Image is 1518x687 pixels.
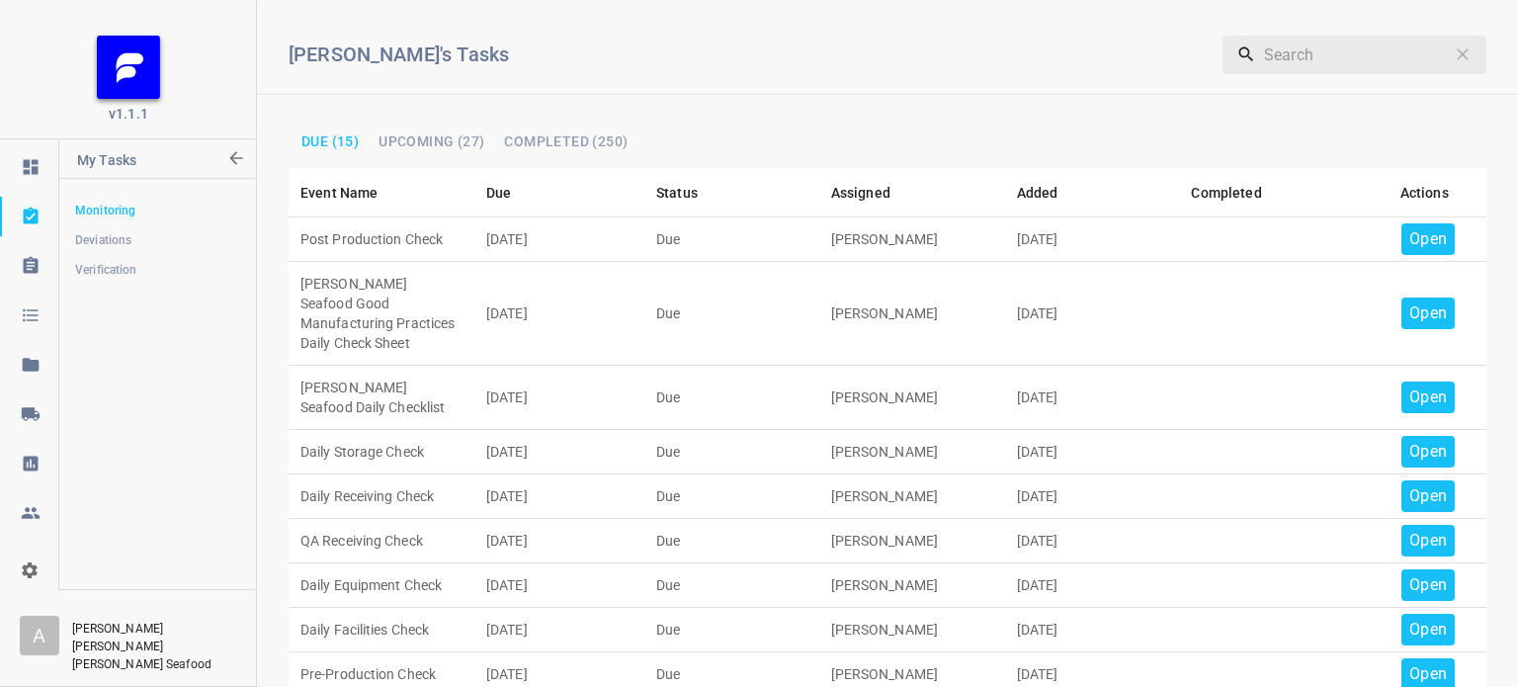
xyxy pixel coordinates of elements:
[1191,181,1261,205] div: Completed
[289,608,474,652] td: Daily Facilities Check
[1401,525,1455,557] button: Open
[1409,386,1447,409] p: Open
[294,129,367,154] button: Due (15)
[1409,227,1447,251] p: Open
[656,181,723,205] span: Status
[289,262,474,366] td: [PERSON_NAME] Seafood Good Manufacturing Practices Daily Check Sheet
[1401,298,1455,329] button: Open
[1409,573,1447,597] p: Open
[819,519,1005,563] td: [PERSON_NAME]
[819,430,1005,474] td: [PERSON_NAME]
[72,620,236,655] p: [PERSON_NAME] [PERSON_NAME]
[644,474,819,519] td: Due
[486,181,511,205] div: Due
[1005,608,1180,652] td: [DATE]
[644,366,819,430] td: Due
[289,430,474,474] td: Daily Storage Check
[1401,569,1455,601] button: Open
[1401,223,1455,255] button: Open
[1017,181,1084,205] span: Added
[644,563,819,608] td: Due
[644,608,819,652] td: Due
[1005,217,1180,262] td: [DATE]
[1409,301,1447,325] p: Open
[819,262,1005,366] td: [PERSON_NAME]
[300,181,379,205] div: Event Name
[1409,529,1447,553] p: Open
[474,217,644,262] td: [DATE]
[1005,563,1180,608] td: [DATE]
[97,36,160,99] img: FB_Logo_Reversed_RGB_Icon.895fbf61.png
[656,181,698,205] div: Status
[109,104,148,124] span: v1.1.1
[486,181,537,205] span: Due
[474,430,644,474] td: [DATE]
[59,191,255,230] a: Monitoring
[75,260,239,280] span: Verification
[1401,436,1455,468] button: Open
[831,181,916,205] span: Assigned
[1005,430,1180,474] td: [DATE]
[20,616,59,655] div: A
[474,262,644,366] td: [DATE]
[1409,618,1447,642] p: Open
[1409,484,1447,508] p: Open
[59,220,255,260] a: Deviations
[644,217,819,262] td: Due
[289,366,474,430] td: [PERSON_NAME] Seafood Daily Checklist
[474,366,644,430] td: [DATE]
[1017,181,1058,205] div: Added
[1409,662,1447,686] p: Open
[1005,519,1180,563] td: [DATE]
[819,366,1005,430] td: [PERSON_NAME]
[72,655,230,673] p: [PERSON_NAME] Seafood
[59,250,255,290] a: Verification
[474,608,644,652] td: [DATE]
[496,129,635,154] button: Completed (250)
[474,563,644,608] td: [DATE]
[644,262,819,366] td: Due
[75,230,239,250] span: Deviations
[1409,440,1447,464] p: Open
[1401,614,1455,645] button: Open
[289,39,1066,70] h6: [PERSON_NAME]'s Tasks
[77,139,224,187] p: My Tasks
[819,608,1005,652] td: [PERSON_NAME]
[371,129,492,154] button: Upcoming (27)
[289,217,474,262] td: Post Production Check
[301,134,359,148] span: Due (15)
[644,519,819,563] td: Due
[300,181,404,205] span: Event Name
[1191,181,1287,205] span: Completed
[819,563,1005,608] td: [PERSON_NAME]
[474,474,644,519] td: [DATE]
[289,563,474,608] td: Daily Equipment Check
[819,217,1005,262] td: [PERSON_NAME]
[1401,382,1455,413] button: Open
[1236,44,1256,64] svg: Search
[504,134,628,148] span: Completed (250)
[831,181,890,205] div: Assigned
[1401,480,1455,512] button: Open
[1005,474,1180,519] td: [DATE]
[1005,262,1180,366] td: [DATE]
[289,474,474,519] td: Daily Receiving Check
[474,519,644,563] td: [DATE]
[819,474,1005,519] td: [PERSON_NAME]
[75,201,239,220] span: Monitoring
[289,519,474,563] td: QA Receiving Check
[1005,366,1180,430] td: [DATE]
[644,430,819,474] td: Due
[1264,35,1445,74] input: Search
[379,134,484,148] span: Upcoming (27)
